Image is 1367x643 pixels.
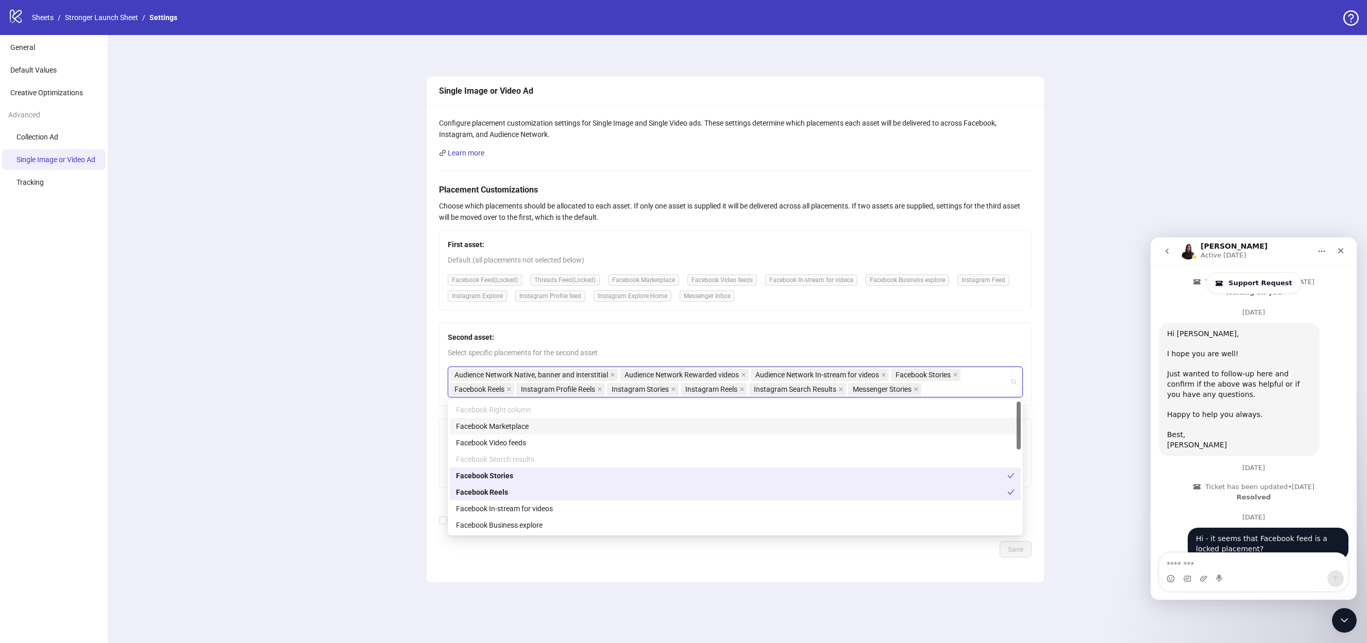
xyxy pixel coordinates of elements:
[439,184,1032,196] h5: Placement Customizations
[610,372,615,377] span: close
[687,274,757,286] span: Facebook Video feeds
[620,369,749,381] span: Audience Network Rewarded videos
[739,387,745,392] span: close
[456,470,1007,481] div: Facebook Stories
[685,384,737,395] span: Instagram Reels
[1151,237,1357,600] iframe: Intercom live chat
[957,274,1009,286] span: Instagram Feed
[16,155,95,164] span: Single Image or Video Ad
[450,369,618,381] span: Audience Network Native, banner and interstitial
[456,503,1015,514] div: Facebook In-stream for videos
[450,500,1021,517] div: Facebook In-stream for videos
[1000,541,1032,558] button: Save
[448,274,522,286] span: Facebook Feed (Locked)
[16,133,58,141] span: Collection Ad
[58,12,61,23] li: /
[681,383,747,395] span: Instagram Reels
[853,384,912,395] span: Messenger Stories
[848,383,921,395] span: Messenger Stories
[456,486,1007,498] div: Facebook Reels
[1332,608,1357,633] iframe: Intercom live chat
[456,437,1015,448] div: Facebook Video feeds
[10,66,57,74] span: Default Values
[597,387,602,392] span: close
[594,290,671,302] span: Instagram Explore Home
[447,515,570,526] span: Remove text on secondary asset
[456,421,1015,432] div: Facebook Marketplace
[953,372,958,377] span: close
[456,519,1015,531] div: Facebook Business explore
[450,383,514,395] span: Facebook Reels
[680,290,735,302] span: Messenger Inbox
[1343,10,1359,26] span: question-circle
[448,240,484,249] strong: First asset:
[448,149,484,157] a: Learn more
[10,43,35,51] span: General
[450,402,1021,418] div: Facebook Right column
[439,117,1032,140] div: Configure placement customization settings for Single Image and Single Video ads. These settings ...
[1007,489,1015,496] span: check
[439,149,446,157] span: link
[456,454,1015,465] div: Facebook Search results
[625,369,739,380] span: Audience Network Rewarded videos
[866,274,949,286] span: Facebook Business explore
[450,484,1021,500] div: Facebook Reels
[751,369,889,381] span: Audience Network In-stream for videos
[450,517,1021,533] div: Facebook Business explore
[896,369,951,380] span: Facebook Stories
[612,384,669,395] span: Instagram Stories
[1007,472,1015,479] span: check
[608,274,679,286] span: Facebook Marketplace
[448,333,494,341] strong: Second asset:
[448,290,507,302] span: Instagram Explore
[521,384,595,395] span: Instagram Profile Reels
[671,387,676,392] span: close
[607,383,679,395] span: Instagram Stories
[450,418,1021,435] div: Facebook Marketplace
[439,84,1032,97] div: Single Image or Video Ad
[516,383,605,395] span: Instagram Profile Reels
[755,369,879,380] span: Audience Network In-stream for videos
[147,12,179,23] a: Settings
[914,387,919,392] span: close
[456,404,1015,415] div: Facebook Right column
[765,274,857,286] span: Facebook In-stream for videos
[10,89,83,97] span: Creative Optimizations
[142,12,145,23] li: /
[507,387,512,392] span: close
[454,384,504,395] span: Facebook Reels
[741,372,746,377] span: close
[448,254,1023,266] span: Default (all placements not selected below)
[754,384,836,395] span: Instagram Search Results
[891,369,960,381] span: Facebook Stories
[838,387,843,392] span: close
[448,347,1023,358] span: Select specific placements for the second asset
[450,467,1021,484] div: Facebook Stories
[881,372,886,377] span: close
[439,200,1032,223] div: Choose which placements should be allocated to each asset. If only one asset is supplied it will ...
[16,178,44,186] span: Tracking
